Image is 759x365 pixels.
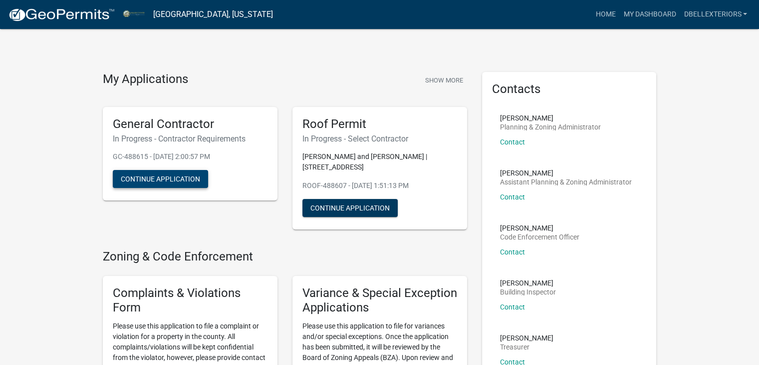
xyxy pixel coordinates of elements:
p: [PERSON_NAME] [500,334,553,341]
h5: Contacts [492,82,647,96]
p: Planning & Zoning Administrator [500,123,601,130]
p: Code Enforcement Officer [500,233,579,240]
p: Building Inspector [500,288,556,295]
p: [PERSON_NAME] [500,169,632,176]
a: dbellexteriors [680,5,751,24]
img: Miami County, Indiana [123,7,145,21]
p: Treasurer [500,343,553,350]
p: [PERSON_NAME] and [PERSON_NAME] | [STREET_ADDRESS] [302,151,457,172]
h5: Complaints & Violations Form [113,286,267,315]
a: Contact [500,248,525,256]
p: GC-488615 - [DATE] 2:00:57 PM [113,151,267,162]
a: Contact [500,193,525,201]
button: Continue Application [113,170,208,188]
p: [PERSON_NAME] [500,114,601,121]
p: [PERSON_NAME] [500,279,556,286]
p: ROOF-488607 - [DATE] 1:51:13 PM [302,180,457,191]
h5: General Contractor [113,117,267,131]
a: Contact [500,303,525,311]
a: Contact [500,138,525,146]
h6: In Progress - Contractor Requirements [113,134,267,143]
h4: Zoning & Code Enforcement [103,249,467,264]
a: My Dashboard [619,5,680,24]
a: [GEOGRAPHIC_DATA], [US_STATE] [153,6,273,23]
h4: My Applications [103,72,188,87]
h5: Variance & Special Exception Applications [302,286,457,315]
a: Home [591,5,619,24]
button: Continue Application [302,199,398,217]
p: [PERSON_NAME] [500,224,579,231]
h5: Roof Permit [302,117,457,131]
h6: In Progress - Select Contractor [302,134,457,143]
button: Show More [421,72,467,88]
p: Assistant Planning & Zoning Administrator [500,178,632,185]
